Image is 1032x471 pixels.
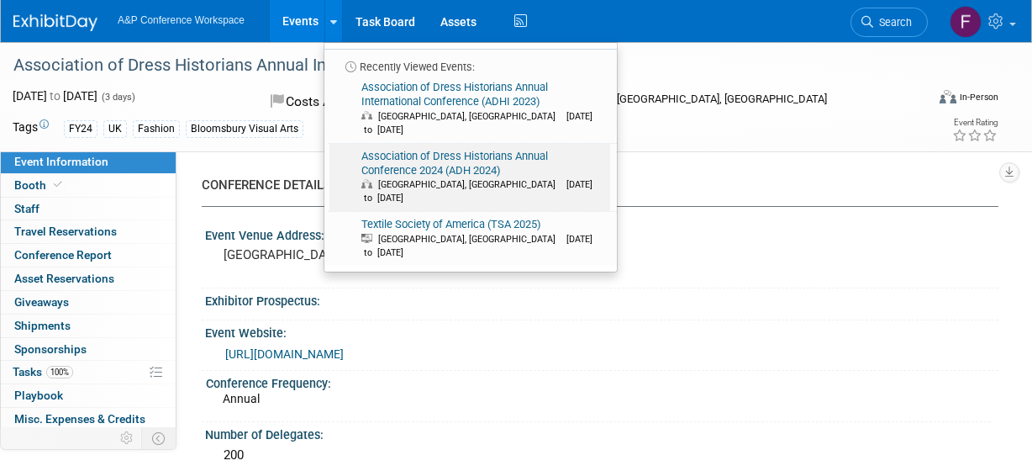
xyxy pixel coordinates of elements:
div: FY24 [64,120,97,138]
div: Event Format [856,87,999,113]
span: [GEOGRAPHIC_DATA], [GEOGRAPHIC_DATA] [378,234,564,245]
span: Shipments [14,319,71,332]
span: Annual [223,392,260,405]
li: Recently Viewed Events: [324,49,617,75]
a: Search [850,8,928,37]
span: Conference Report [14,248,112,262]
span: Travel Reservations [14,225,117,238]
a: Textile Society of America (TSA 2025) [GEOGRAPHIC_DATA], [GEOGRAPHIC_DATA] [DATE] to [DATE] [329,212,610,266]
td: Toggle Event Tabs [142,427,176,449]
div: Association of Dress Historians Annual International Conference (ADHI 2023) [8,50,914,81]
div: In-Person [959,91,998,103]
div: Event Rating [952,119,998,127]
td: Personalize Event Tab Strip [113,427,142,449]
img: ExhibitDay [13,14,97,31]
div: Conference Frequency: [206,371,991,392]
a: Sponsorships [1,338,176,361]
span: [GEOGRAPHIC_DATA], [GEOGRAPHIC_DATA] [617,93,827,105]
a: [URL][DOMAIN_NAME] [225,347,344,361]
span: Playbook [14,389,63,402]
span: [GEOGRAPHIC_DATA], [GEOGRAPHIC_DATA] [378,111,564,122]
div: Bloomsbury Visual Arts [186,120,303,138]
td: Tags [13,119,49,138]
a: Giveaways [1,291,176,314]
a: Playbook [1,384,176,407]
span: [DATE] [DATE] [13,89,97,103]
a: Event Information [1,151,176,173]
img: Frances Arnold [950,6,982,38]
div: CONFERENCE DETAILS [202,177,986,194]
span: to [47,89,63,103]
span: Staff [14,202,39,215]
a: Booth [1,174,176,197]
pre: [GEOGRAPHIC_DATA], [GEOGRAPHIC_DATA] [224,247,517,262]
span: [GEOGRAPHIC_DATA], [GEOGRAPHIC_DATA] [378,179,564,190]
span: (3 days) [100,92,135,103]
span: Event Information [14,155,108,168]
span: Sponsorships [14,342,87,356]
a: Association of Dress Historians Annual Conference 2024 (ADH 2024) [GEOGRAPHIC_DATA], [GEOGRAPHIC_... [329,144,610,212]
a: Staff [1,198,176,220]
a: Shipments [1,315,176,337]
span: Giveaways [14,295,69,309]
div: Exhibitor Prospectus: [205,288,998,310]
i: Booth reservation complete [54,180,62,189]
span: 100% [46,366,73,378]
span: Search [873,16,912,29]
div: Event Venue Address: [205,223,998,244]
span: [DATE] to [DATE] [361,111,592,135]
span: Booth [14,178,66,192]
a: Tasks100% [1,361,176,384]
a: Conference Report [1,244,176,267]
div: Costs All In [266,87,577,117]
a: Association of Dress Historians Annual International Conference (ADHI 2023) [GEOGRAPHIC_DATA], [G... [329,75,610,143]
span: Asset Reservations [14,272,114,285]
a: Asset Reservations [1,267,176,290]
div: Number of Delegates: [205,422,998,443]
a: Misc. Expenses & Credits [1,408,176,431]
a: Travel Reservations [1,220,176,243]
div: UK [103,120,127,138]
img: Format-Inperson.png [940,90,956,103]
div: Fashion [133,120,180,138]
span: Misc. Expenses & Credits [14,412,145,426]
div: 200 [218,442,986,468]
span: Tasks [13,365,73,378]
div: Event Website: [205,320,998,341]
span: A&P Conference Workspace [118,14,245,26]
